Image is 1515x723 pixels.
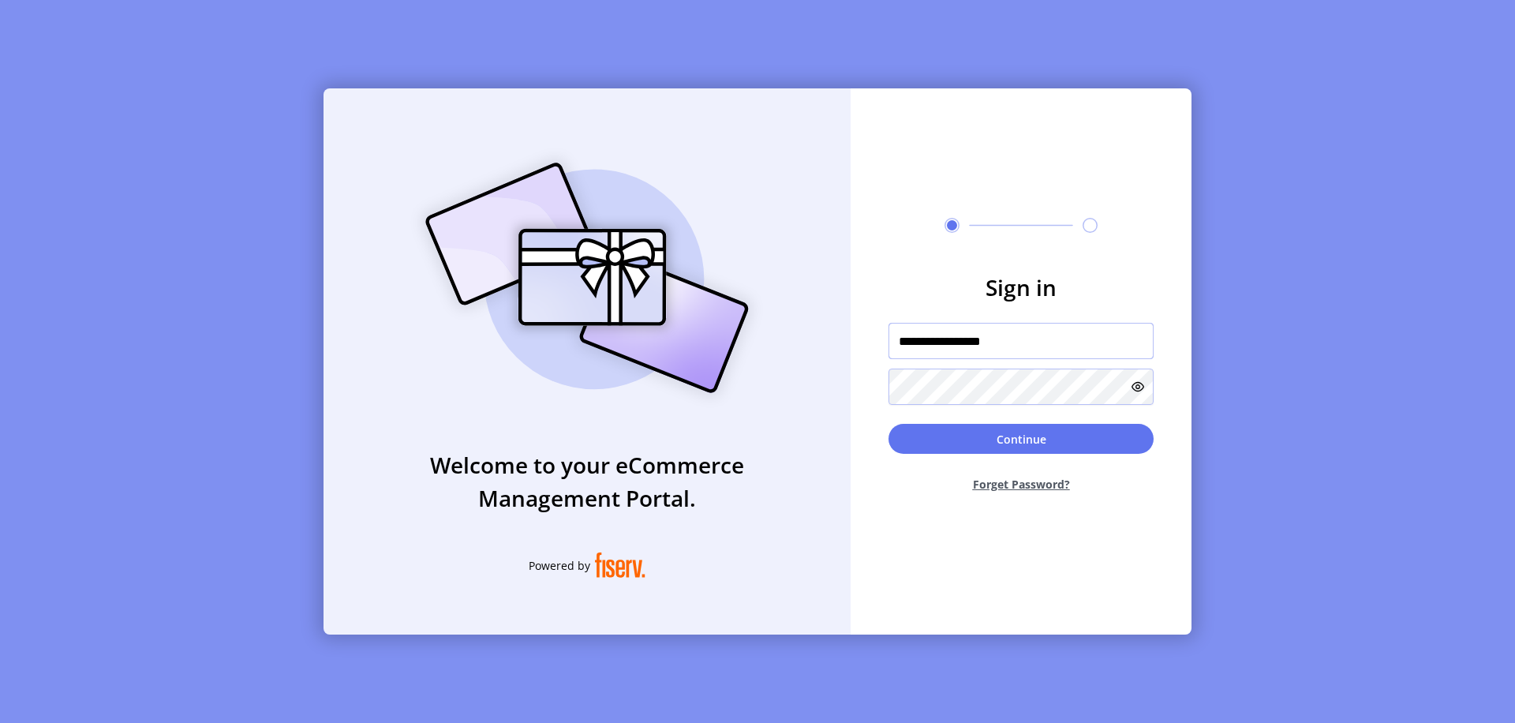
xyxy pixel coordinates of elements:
button: Continue [888,424,1154,454]
img: card_Illustration.svg [402,145,772,410]
span: Powered by [529,557,590,574]
button: Forget Password? [888,463,1154,505]
h3: Sign in [888,271,1154,304]
h3: Welcome to your eCommerce Management Portal. [324,448,851,515]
